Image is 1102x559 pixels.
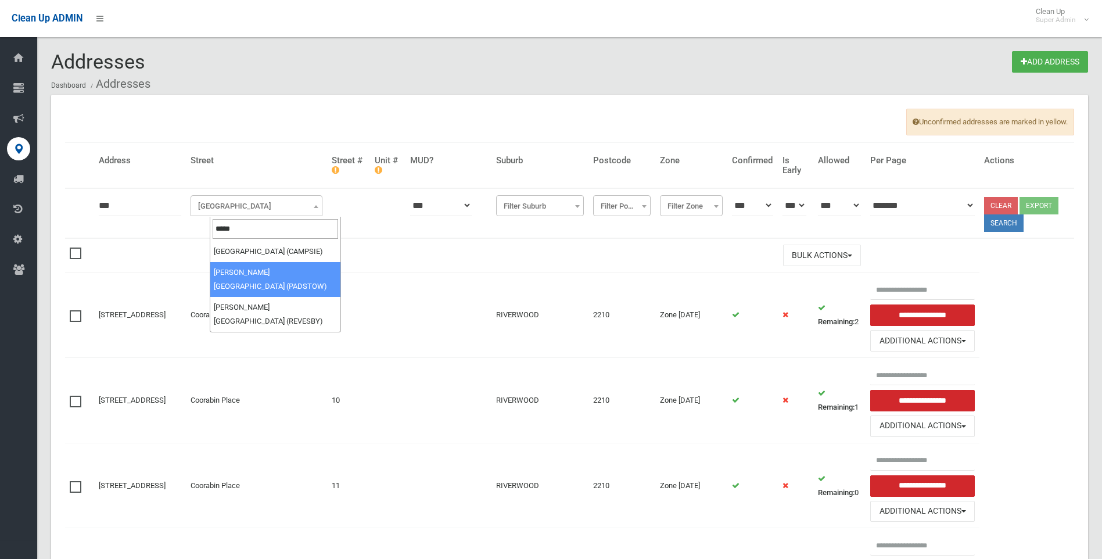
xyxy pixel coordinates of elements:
[186,358,327,443] td: Coorabin Place
[660,156,723,166] h4: Zone
[588,273,655,358] td: 2210
[596,198,648,214] span: Filter Postcode
[1036,16,1076,24] small: Super Admin
[588,443,655,528] td: 2210
[818,317,855,326] strong: Remaining:
[1030,7,1087,24] span: Clean Up
[99,156,181,166] h4: Address
[191,156,322,166] h4: Street
[593,195,651,216] span: Filter Postcode
[496,156,584,166] h4: Suburb
[818,156,861,166] h4: Allowed
[984,197,1018,214] a: Clear
[663,198,720,214] span: Filter Zone
[496,195,584,216] span: Filter Suburb
[210,262,341,297] li: [PERSON_NAME][GEOGRAPHIC_DATA] (PADSTOW)
[491,358,588,443] td: RIVERWOOD
[818,488,855,497] strong: Remaining:
[51,81,86,89] a: Dashboard
[499,198,581,214] span: Filter Suburb
[813,273,866,358] td: 2
[186,273,327,358] td: Coorabin Place
[870,501,975,522] button: Additional Actions
[906,109,1074,135] span: Unconfirmed addresses are marked in yellow.
[491,443,588,528] td: RIVERWOOD
[99,481,166,490] a: [STREET_ADDRESS]
[818,403,855,411] strong: Remaining:
[1012,51,1088,73] a: Add Address
[655,443,727,528] td: Zone [DATE]
[655,273,727,358] td: Zone [DATE]
[813,358,866,443] td: 1
[588,358,655,443] td: 2210
[732,156,773,166] h4: Confirmed
[660,195,723,216] span: Filter Zone
[51,50,145,73] span: Addresses
[782,156,809,175] h4: Is Early
[88,73,150,95] li: Addresses
[984,156,1069,166] h4: Actions
[491,273,588,358] td: RIVERWOOD
[783,245,861,266] button: Bulk Actions
[327,443,370,528] td: 11
[327,358,370,443] td: 10
[813,443,866,528] td: 0
[984,214,1024,232] button: Search
[193,198,320,214] span: Filter Street
[655,358,727,443] td: Zone [DATE]
[210,297,341,332] li: [PERSON_NAME][GEOGRAPHIC_DATA] (REVESBY)
[375,156,401,175] h4: Unit #
[99,310,166,319] a: [STREET_ADDRESS]
[410,156,487,166] h4: MUD?
[99,396,166,404] a: [STREET_ADDRESS]
[210,241,341,262] li: [GEOGRAPHIC_DATA] (CAMPSIE)
[870,330,975,352] button: Additional Actions
[870,156,975,166] h4: Per Page
[332,156,365,175] h4: Street #
[12,13,82,24] span: Clean Up ADMIN
[191,195,322,216] span: Filter Street
[327,273,370,358] td: 1
[186,443,327,528] td: Coorabin Place
[593,156,651,166] h4: Postcode
[1020,197,1058,214] button: Export
[870,415,975,437] button: Additional Actions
